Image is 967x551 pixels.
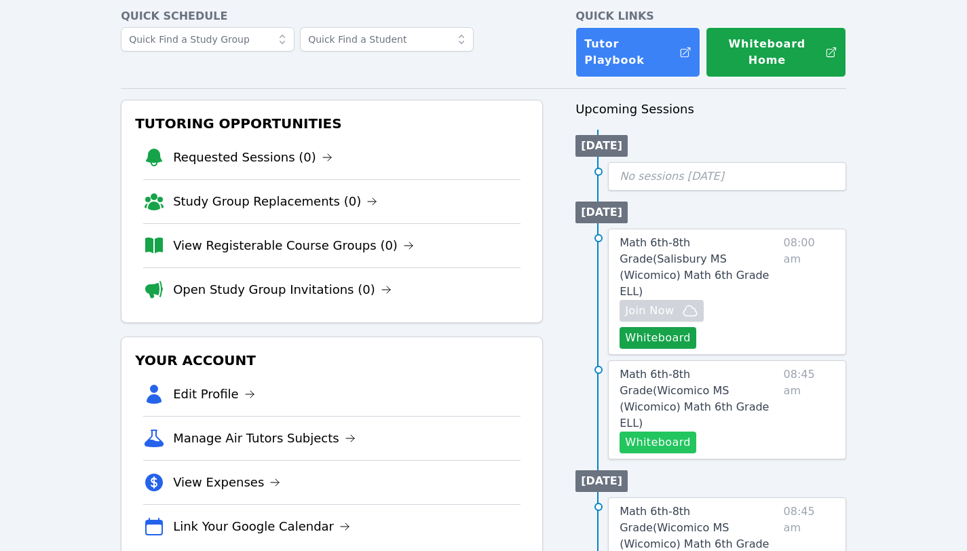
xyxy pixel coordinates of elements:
a: Manage Air Tutors Subjects [173,429,356,448]
a: Requested Sessions (0) [173,148,333,167]
h3: Your Account [132,348,531,373]
input: Quick Find a Study Group [121,27,295,52]
a: Math 6th-8th Grade(Wicomico MS (Wicomico) Math 6th Grade ELL) [620,366,778,432]
a: Study Group Replacements (0) [173,192,377,211]
h4: Quick Schedule [121,8,543,24]
a: View Registerable Course Groups (0) [173,236,414,255]
li: [DATE] [575,202,628,223]
h3: Tutoring Opportunities [132,111,531,136]
a: View Expenses [173,473,280,492]
a: Open Study Group Invitations (0) [173,280,392,299]
a: Link Your Google Calendar [173,517,350,536]
span: 08:45 am [784,366,835,453]
a: Math 6th-8th Grade(Salisbury MS (Wicomico) Math 6th Grade ELL) [620,235,778,300]
button: Whiteboard [620,432,696,453]
span: Math 6th-8th Grade ( Salisbury MS (Wicomico) Math 6th Grade ELL ) [620,236,769,298]
span: Math 6th-8th Grade ( Wicomico MS (Wicomico) Math 6th Grade ELL ) [620,368,769,430]
span: No sessions [DATE] [620,170,724,183]
li: [DATE] [575,470,628,492]
a: Edit Profile [173,385,255,404]
span: Join Now [625,303,674,319]
button: Join Now [620,300,704,322]
h4: Quick Links [575,8,846,24]
a: Tutor Playbook [575,27,700,77]
button: Whiteboard [620,327,696,349]
li: [DATE] [575,135,628,157]
input: Quick Find a Student [300,27,474,52]
h3: Upcoming Sessions [575,100,846,119]
span: 08:00 am [784,235,835,349]
button: Whiteboard Home [706,27,846,77]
